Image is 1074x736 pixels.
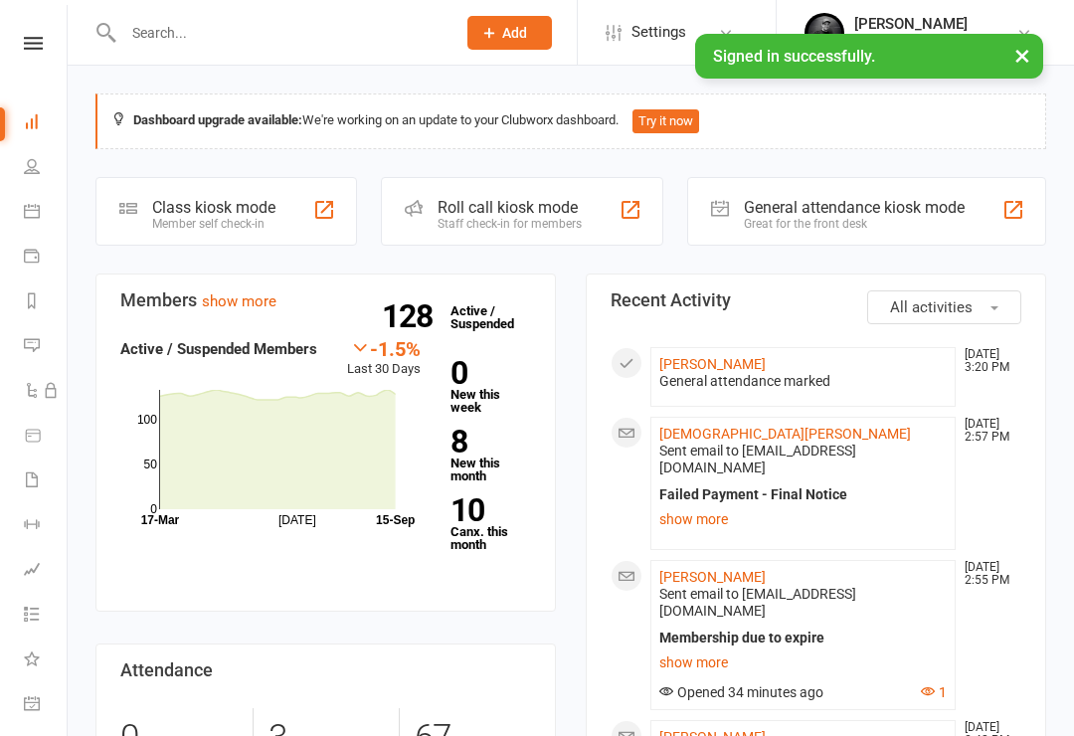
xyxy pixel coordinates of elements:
time: [DATE] 3:20 PM [955,348,1020,374]
span: Settings [631,10,686,55]
span: Sent email to [EMAIL_ADDRESS][DOMAIN_NAME] [659,586,856,619]
time: [DATE] 2:55 PM [955,561,1020,587]
a: show more [659,648,947,676]
a: 0New this week [450,358,531,414]
h3: Members [120,290,531,310]
div: Roll call kiosk mode [438,198,582,217]
div: Membership due to expire [659,630,947,646]
a: Calendar [24,191,69,236]
span: Signed in successfully. [713,47,875,66]
a: What's New [24,639,69,683]
a: [PERSON_NAME] [659,569,766,585]
div: Got Active Fitness [854,33,968,51]
a: show more [659,505,947,533]
a: Dashboard [24,101,69,146]
strong: 0 [450,358,523,388]
a: 128Active / Suspended [441,289,528,345]
strong: 128 [382,301,441,331]
div: Class kiosk mode [152,198,275,217]
a: 10Canx. this month [450,495,531,551]
div: Great for the front desk [744,217,965,231]
strong: Dashboard upgrade available: [133,112,302,127]
img: thumb_image1544090673.png [805,13,844,53]
time: [DATE] 2:57 PM [955,418,1020,444]
a: [PERSON_NAME] [659,356,766,372]
div: Staff check-in for members [438,217,582,231]
div: [PERSON_NAME] [854,15,968,33]
span: Sent email to [EMAIL_ADDRESS][DOMAIN_NAME] [659,443,856,475]
div: Member self check-in [152,217,275,231]
div: General attendance kiosk mode [744,198,965,217]
h3: Recent Activity [611,290,1021,310]
button: Try it now [632,109,699,133]
a: People [24,146,69,191]
span: Opened 34 minutes ago [659,684,823,700]
div: Failed Payment - Final Notice [659,486,947,503]
a: 8New this month [450,427,531,482]
strong: 10 [450,495,523,525]
div: General attendance marked [659,373,947,390]
a: General attendance kiosk mode [24,683,69,728]
a: Reports [24,280,69,325]
a: Assessments [24,549,69,594]
div: -1.5% [347,337,421,359]
button: Add [467,16,552,50]
div: Last 30 Days [347,337,421,380]
div: We're working on an update to your Clubworx dashboard. [95,93,1046,149]
button: 1 [921,684,947,701]
a: Product Sales [24,415,69,460]
a: [DEMOGRAPHIC_DATA][PERSON_NAME] [659,426,911,442]
span: Add [502,25,527,41]
a: Payments [24,236,69,280]
button: × [1004,34,1040,77]
strong: 8 [450,427,523,457]
button: All activities [867,290,1021,324]
h3: Attendance [120,660,531,680]
strong: Active / Suspended Members [120,340,317,358]
span: All activities [890,298,973,316]
a: show more [202,292,276,310]
input: Search... [117,19,442,47]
